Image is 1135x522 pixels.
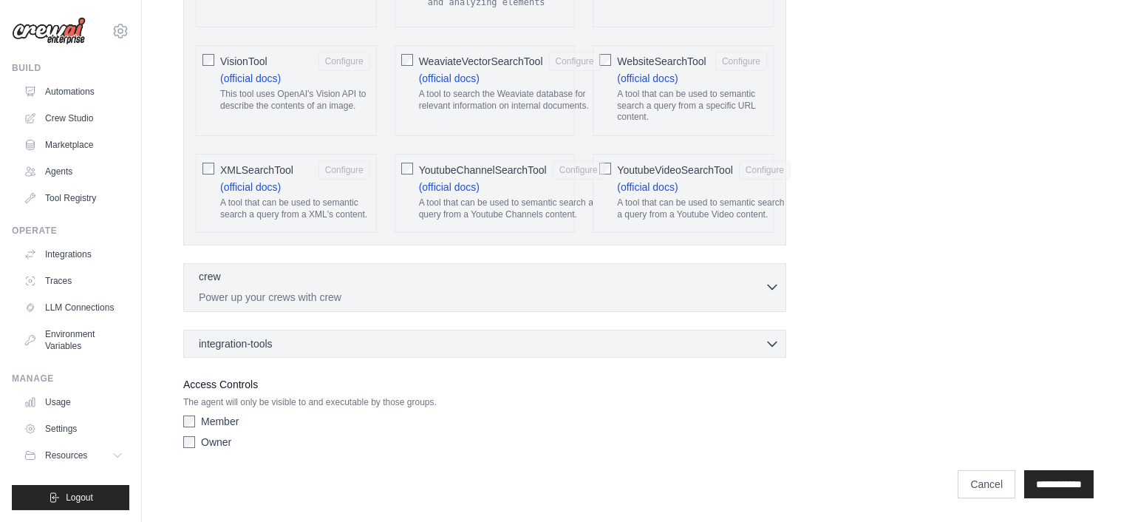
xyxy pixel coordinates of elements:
[617,197,791,220] p: A tool that can be used to semantic search a query from a Youtube Video content.
[18,444,129,467] button: Resources
[199,290,765,305] p: Power up your crews with crew
[617,89,767,123] p: A tool that can be used to semantic search a query from a specific URL content.
[553,160,604,180] button: YoutubeChannelSearchTool (official docs) A tool that can be used to semantic search a query from ...
[66,492,93,504] span: Logout
[318,52,370,71] button: VisionTool (official docs) This tool uses OpenAI's Vision API to describe the contents of an image.
[549,52,601,71] button: WeaviateVectorSearchTool (official docs) A tool to search the Weaviate database for relevant info...
[18,269,129,293] a: Traces
[183,396,786,408] p: The agent will only be visible to and executable by those groups.
[12,17,86,45] img: Logo
[12,485,129,510] button: Logout
[18,243,129,266] a: Integrations
[958,470,1015,498] a: Cancel
[617,72,678,84] a: (official docs)
[220,163,293,177] span: XMLSearchTool
[12,225,129,237] div: Operate
[419,89,601,112] p: A tool to search the Weaviate database for relevant information on internal documents.
[183,376,786,393] label: Access Controls
[18,296,129,319] a: LLM Connections
[12,373,129,384] div: Manage
[18,106,129,130] a: Crew Studio
[190,269,780,305] button: crew Power up your crews with crew
[201,435,231,450] label: Owner
[199,336,273,351] span: integration-tools
[715,52,767,71] button: WebsiteSearchTool (official docs) A tool that can be used to semantic search a query from a speci...
[617,181,678,193] a: (official docs)
[199,269,221,284] p: crew
[419,181,480,193] a: (official docs)
[18,186,129,210] a: Tool Registry
[739,160,791,180] button: YoutubeVideoSearchTool (official docs) A tool that can be used to semantic search a query from a ...
[220,181,281,193] a: (official docs)
[419,54,543,69] span: WeaviateVectorSearchTool
[419,163,547,177] span: YoutubeChannelSearchTool
[419,197,604,220] p: A tool that can be used to semantic search a query from a Youtube Channels content.
[201,414,239,429] label: Member
[18,390,129,414] a: Usage
[220,197,370,220] p: A tool that can be used to semantic search a query from a XML's content.
[18,80,129,104] a: Automations
[419,72,480,84] a: (official docs)
[220,54,267,69] span: VisionTool
[12,62,129,74] div: Build
[18,417,129,441] a: Settings
[617,54,706,69] span: WebsiteSearchTool
[220,72,281,84] a: (official docs)
[318,160,370,180] button: XMLSearchTool (official docs) A tool that can be used to semantic search a query from a XML's con...
[190,336,780,351] button: integration-tools
[617,163,732,177] span: YoutubeVideoSearchTool
[18,133,129,157] a: Marketplace
[220,89,370,112] p: This tool uses OpenAI's Vision API to describe the contents of an image.
[45,450,87,461] span: Resources
[18,322,129,358] a: Environment Variables
[18,160,129,183] a: Agents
